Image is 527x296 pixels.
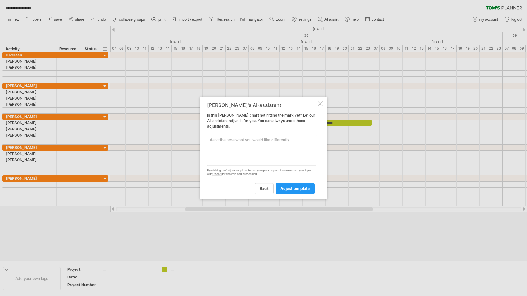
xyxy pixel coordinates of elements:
a: OpenAI [212,172,222,175]
a: adjust template [276,183,315,194]
div: Is this [PERSON_NAME] chart not hitting the mark yet? Let our AI-assistant adjust it for you. You... [207,102,316,194]
a: back [255,183,274,194]
span: adjust template [280,186,310,191]
span: back [260,186,269,191]
div: [PERSON_NAME]'s AI-assistant [207,102,316,108]
div: By clicking the 'adjust template' button you grant us permission to share your input with for ana... [207,169,316,176]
